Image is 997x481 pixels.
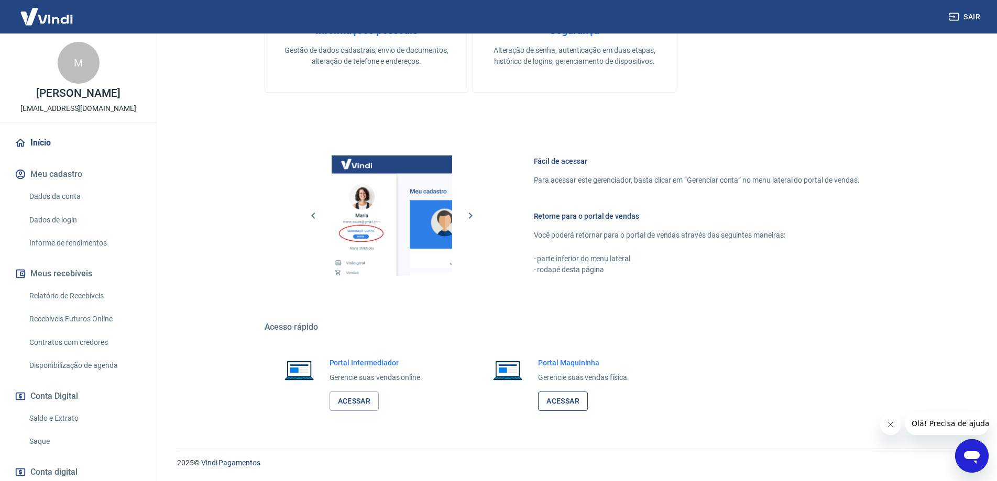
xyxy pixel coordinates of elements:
[905,412,989,435] iframe: Mensagem da empresa
[880,414,901,435] iframe: Fechar mensagem
[25,285,144,307] a: Relatório de Recebíveis
[6,7,88,16] span: Olá! Precisa de ajuda?
[538,391,588,411] a: Acessar
[25,431,144,452] a: Saque
[486,357,530,383] img: Imagem de um notebook aberto
[534,230,860,241] p: Você poderá retornar para o portal de vendas através das seguintes maneiras:
[25,408,144,429] a: Saldo e Extrato
[538,357,629,368] h6: Portal Maquininha
[277,357,321,383] img: Imagem de um notebook aberto
[20,103,136,114] p: [EMAIL_ADDRESS][DOMAIN_NAME]
[25,186,144,207] a: Dados da conta
[534,264,860,275] p: - rodapé desta página
[25,308,144,330] a: Recebíveis Futuros Online
[13,385,144,408] button: Conta Digital
[265,322,885,332] h5: Acesso rápido
[947,7,984,27] button: Sair
[13,262,144,285] button: Meus recebíveis
[534,175,860,186] p: Para acessar este gerenciador, basta clicar em “Gerenciar conta” no menu lateral do portal de ven...
[30,465,78,479] span: Conta digital
[25,355,144,376] a: Disponibilização de agenda
[330,357,423,368] h6: Portal Intermediador
[36,88,120,99] p: [PERSON_NAME]
[534,156,860,166] h6: Fácil de acessar
[177,457,972,468] p: 2025 ©
[330,372,423,383] p: Gerencie suas vendas online.
[25,209,144,231] a: Dados de login
[25,232,144,254] a: Informe de rendimentos
[25,332,144,353] a: Contratos com credores
[58,42,100,84] div: M
[330,391,379,411] a: Acessar
[13,131,144,154] a: Início
[534,211,860,221] h6: Retorne para o portal de vendas
[332,155,452,276] img: Imagem da dashboard mostrando o botão de gerenciar conta na sidebar no lado esquerdo
[282,45,451,67] p: Gestão de dados cadastrais, envio de documentos, alteração de telefone e endereços.
[201,458,260,467] a: Vindi Pagamentos
[13,163,144,186] button: Meu cadastro
[534,253,860,264] p: - parte inferior do menu lateral
[538,372,629,383] p: Gerencie suas vendas física.
[490,45,659,67] p: Alteração de senha, autenticação em duas etapas, histórico de logins, gerenciamento de dispositivos.
[13,1,81,32] img: Vindi
[955,439,989,473] iframe: Botão para abrir a janela de mensagens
